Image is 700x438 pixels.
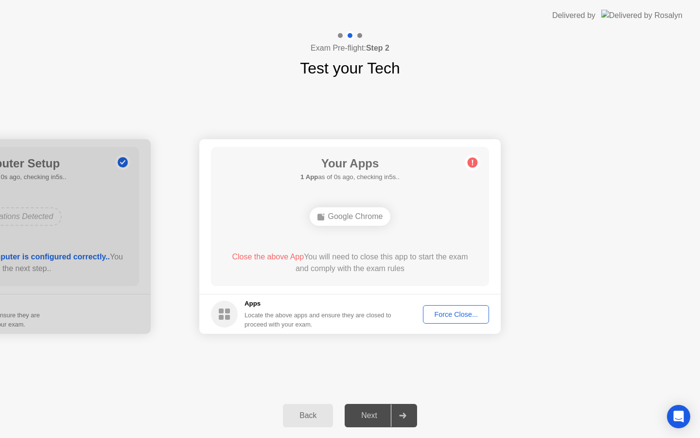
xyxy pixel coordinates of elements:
[300,173,318,181] b: 1 App
[423,305,489,324] button: Force Close...
[667,405,690,428] div: Open Intercom Messenger
[311,42,389,54] h4: Exam Pre-flight:
[225,251,475,274] div: You will need to close this app to start the exam and comply with the exam rules
[601,10,682,21] img: Delivered by Rosalyn
[232,253,304,261] span: Close the above App
[348,411,391,420] div: Next
[300,56,400,80] h1: Test your Tech
[245,310,392,329] div: Locate the above apps and ensure they are closed to proceed with your exam.
[426,310,486,318] div: Force Close...
[245,299,392,309] h5: Apps
[366,44,389,52] b: Step 2
[300,172,400,182] h5: as of 0s ago, checking in5s..
[300,155,400,172] h1: Your Apps
[310,207,391,226] div: Google Chrome
[283,404,333,427] button: Back
[345,404,417,427] button: Next
[552,10,595,21] div: Delivered by
[286,411,330,420] div: Back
